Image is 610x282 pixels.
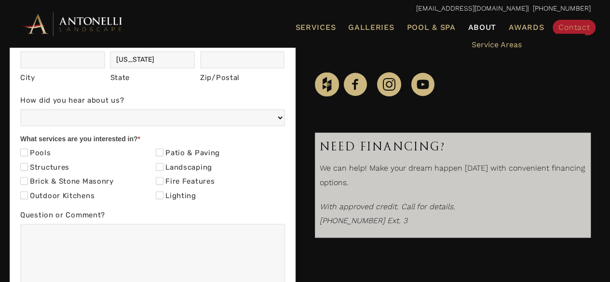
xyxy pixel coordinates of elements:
span: Awards [509,23,544,32]
label: How did you hear about us? [20,94,285,109]
a: Services [291,21,339,34]
img: Antonelli Horizontal Logo [19,11,125,37]
input: Landscaping [156,163,163,171]
a: About [464,21,500,34]
input: Lighting [156,191,163,199]
label: Question or Comment? [20,209,285,224]
span: Galleries [348,23,394,32]
label: Fire Features [156,177,215,187]
i: With approved credit. Call for details. [320,202,455,211]
a: Pool & Spa [403,21,459,34]
img: Houzz [315,72,339,96]
input: Pools [20,148,28,156]
a: Awards [505,21,548,34]
div: State [110,71,195,85]
input: Brick & Stone Masonry [20,177,28,185]
span: Contact [558,23,590,32]
label: Structures [20,163,69,173]
p: We can help! Make your dream happen [DATE] with convenient financing options. [320,161,586,194]
input: Structures [20,163,28,171]
label: Brick & Stone Masonry [20,177,114,187]
p: | [PHONE_NUMBER] [19,2,591,15]
span: Pool & Spa [407,23,455,32]
div: What services are you interested in? [20,133,285,147]
h3: Need Financing? [320,137,586,156]
input: Outdoor Kitchens [20,191,28,199]
a: Service Areas [464,34,584,56]
input: Fire Features [156,177,163,185]
input: Michigan [110,51,195,68]
span: About [468,24,496,31]
label: Outdoor Kitchens [20,191,95,201]
div: City [20,71,105,85]
label: Patio & Paving [156,148,220,158]
span: Services [295,24,336,31]
span: Service Areas [471,40,521,49]
a: [EMAIL_ADDRESS][DOMAIN_NAME] [416,4,528,12]
input: Patio & Paving [156,148,163,156]
label: Landscaping [156,163,212,173]
em: [PHONE_NUMBER] Ext. 3 [320,216,407,225]
a: Contact [553,20,596,35]
a: Galleries [344,21,398,34]
div: Zip/Postal [200,71,285,85]
label: Lighting [156,191,196,201]
label: Pools [20,148,51,158]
